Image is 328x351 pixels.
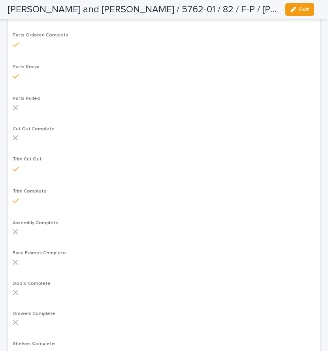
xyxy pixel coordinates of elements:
span: Edit [299,7,309,12]
span: Parts Recvd [13,65,40,69]
span: Parts Pulled [13,96,40,101]
span: Cut Out Complete [13,127,55,132]
span: Parts Ordered Complete [13,33,69,38]
span: Doors Complete. [13,281,52,286]
h2: Romo, Julian and Veronica / 5762-01 / 82 / F-P / Romo Construction Services LLC / Phillip Jones [8,4,279,15]
span: Assembly Complete [13,221,58,225]
button: Edit [285,3,314,16]
span: Face Frames Complete [13,251,66,256]
span: Shelves Complete [13,341,55,346]
span: Drawers Complete [13,311,55,316]
span: Trim Complete [13,189,47,194]
span: Trim Cut Out [13,157,41,162]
